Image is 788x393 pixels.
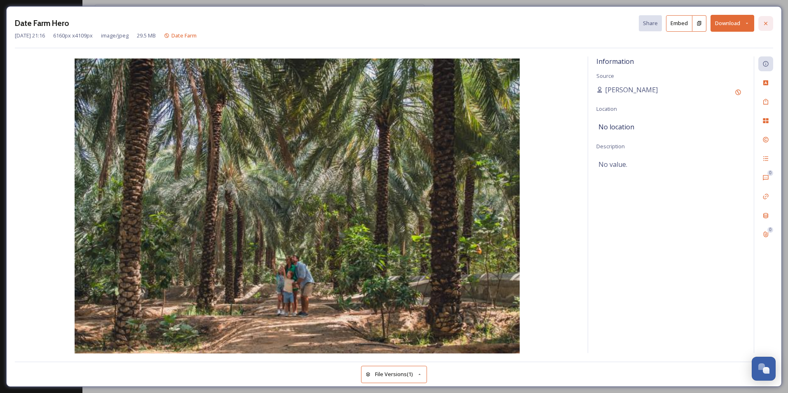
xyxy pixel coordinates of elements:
div: 0 [767,170,773,176]
span: [PERSON_NAME] [605,85,658,95]
h3: Date Farm Hero [15,17,69,29]
span: image/jpeg [101,32,129,40]
img: 6af0912f-5ad3-4dba-861f-f5ab8fa920a1.jpg [15,58,579,355]
button: Download [711,15,754,32]
button: Open Chat [752,357,776,381]
span: Description [596,143,625,150]
span: Information [596,57,634,66]
span: Location [596,105,617,112]
span: No location [598,122,634,132]
button: Share [639,15,662,31]
span: [DATE] 21:16 [15,32,45,40]
button: File Versions(1) [361,366,427,383]
span: 6160 px x 4109 px [53,32,93,40]
button: Embed [666,15,692,32]
span: 29.5 MB [137,32,156,40]
span: Date Farm [171,32,197,39]
span: No value. [598,159,627,169]
span: Source [596,72,614,80]
div: 0 [767,227,773,233]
